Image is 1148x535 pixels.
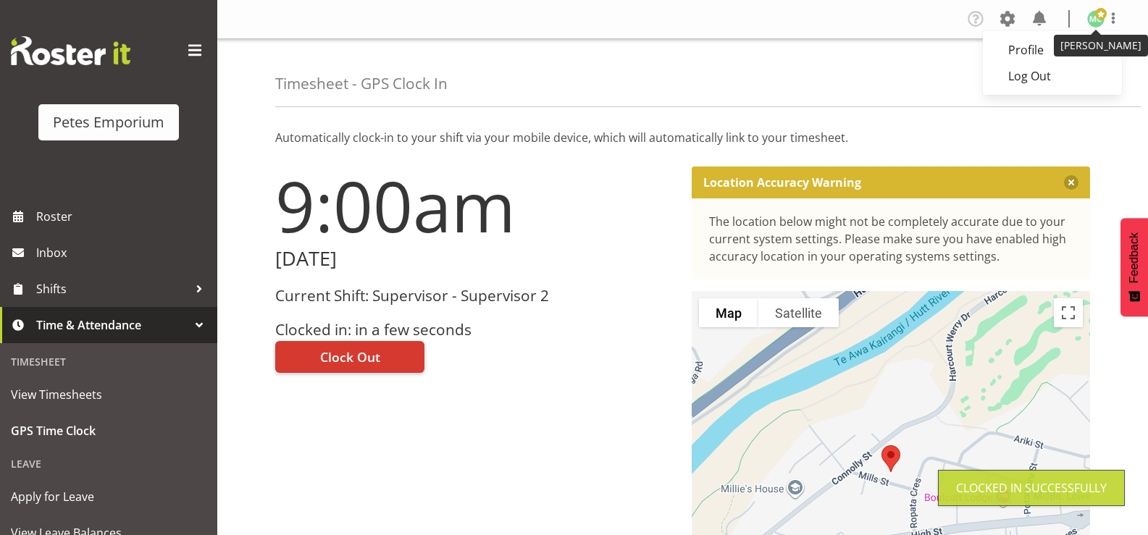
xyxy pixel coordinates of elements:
[275,287,674,304] h3: Current Shift: Supervisor - Supervisor 2
[320,347,380,366] span: Clock Out
[53,111,164,133] div: Petes Emporium
[699,298,758,327] button: Show street map
[703,175,861,190] p: Location Accuracy Warning
[983,37,1122,63] a: Profile
[4,347,214,376] div: Timesheet
[4,413,214,449] a: GPS Time Clock
[275,167,674,245] h1: 9:00am
[36,314,188,336] span: Time & Attendance
[956,479,1107,497] div: Clocked in Successfully
[4,376,214,413] a: View Timesheets
[11,384,206,405] span: View Timesheets
[1128,232,1141,283] span: Feedback
[4,479,214,515] a: Apply for Leave
[1064,175,1078,190] button: Close message
[275,75,448,92] h4: Timesheet - GPS Clock In
[36,206,210,227] span: Roster
[11,486,206,507] span: Apply for Leave
[36,242,210,264] span: Inbox
[709,213,1073,265] div: The location below might not be completely accurate due to your current system settings. Please m...
[275,341,424,373] button: Clock Out
[11,36,130,65] img: Rosterit website logo
[1054,298,1083,327] button: Toggle fullscreen view
[275,129,1090,146] p: Automatically clock-in to your shift via your mobile device, which will automatically link to you...
[11,420,206,442] span: GPS Time Clock
[983,63,1122,89] a: Log Out
[36,278,188,300] span: Shifts
[1120,218,1148,316] button: Feedback - Show survey
[275,248,674,270] h2: [DATE]
[275,321,674,338] h3: Clocked in: in a few seconds
[758,298,839,327] button: Show satellite imagery
[4,449,214,479] div: Leave
[1087,10,1105,28] img: melissa-cowen2635.jpg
